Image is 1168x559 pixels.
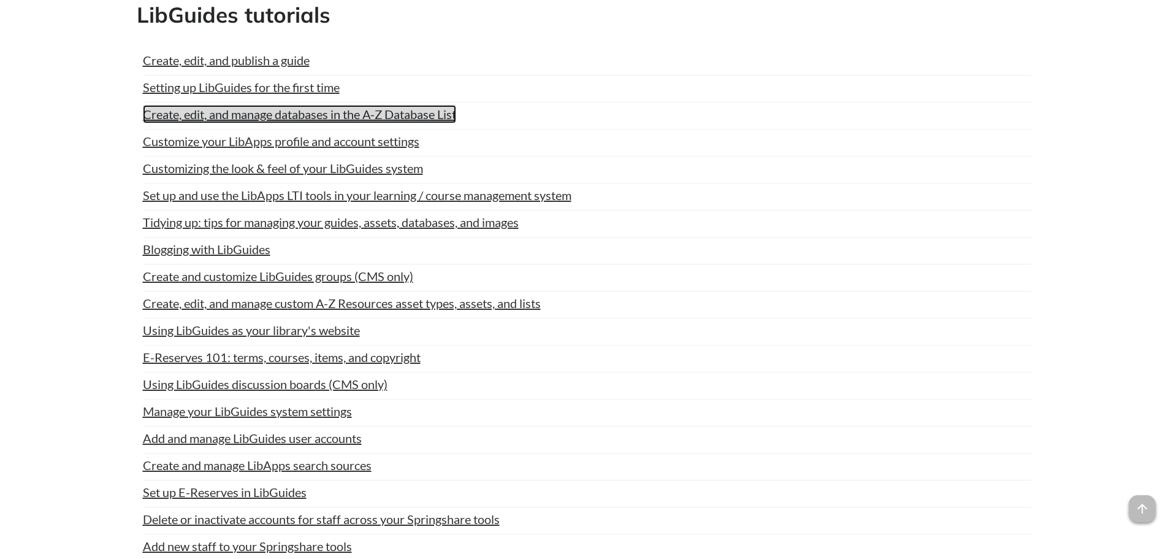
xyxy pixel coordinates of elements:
[143,267,413,285] a: Create and customize LibGuides groups (CMS only)
[1129,496,1156,511] a: arrow_upward
[143,294,541,312] a: Create, edit, and manage custom A-Z Resources asset types, assets, and lists
[143,213,519,231] a: Tidying up: tips for managing your guides, assets, databases, and images
[143,159,423,177] a: Customizing the look & feel of your LibGuides system
[143,348,421,366] a: E-Reserves 101: terms, courses, items, and copyright
[143,429,362,447] a: Add and manage LibGuides user accounts
[143,375,387,393] a: Using LibGuides discussion boards (CMS only)
[143,78,340,96] a: Setting up LibGuides for the first time
[143,105,456,123] a: Create, edit, and manage databases in the A-Z Database List
[143,132,419,150] a: Customize your LibApps profile and account settings
[143,240,270,258] a: Blogging with LibGuides
[143,402,352,420] a: Manage your LibGuides system settings
[143,321,360,339] a: Using LibGuides as your library's website
[143,537,352,555] a: Add new staff to your Springshare tools
[143,510,500,528] a: Delete or inactivate accounts for staff across your Springshare tools
[143,51,310,69] a: Create, edit, and publish a guide
[1129,495,1156,522] span: arrow_upward
[143,483,307,501] a: Set up E-Reserves in LibGuides
[143,186,571,204] a: Set up and use the LibApps LTI tools in your learning / course management system
[143,456,372,474] a: Create and manage LibApps search sources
